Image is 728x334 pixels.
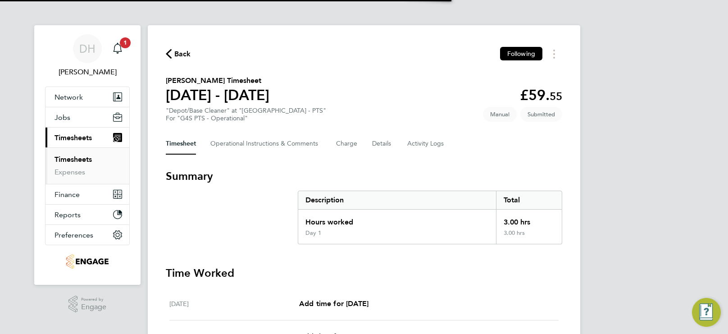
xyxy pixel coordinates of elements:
[55,113,70,122] span: Jobs
[109,34,127,63] a: 1
[166,48,191,59] button: Back
[45,34,130,78] a: DH[PERSON_NAME]
[546,47,562,61] button: Timesheets Menu
[55,133,92,142] span: Timesheets
[298,210,496,229] div: Hours worked
[45,225,129,245] button: Preferences
[166,75,269,86] h2: [PERSON_NAME] Timesheet
[336,133,358,155] button: Charge
[79,43,96,55] span: DH
[166,114,326,122] div: For "G4S PTS - Operational"
[174,49,191,59] span: Back
[298,191,496,209] div: Description
[692,298,721,327] button: Engage Resource Center
[68,296,107,313] a: Powered byEngage
[45,254,130,269] a: Go to home page
[45,128,129,147] button: Timesheets
[372,133,393,155] button: Details
[55,168,85,176] a: Expenses
[45,147,129,184] div: Timesheets
[45,184,129,204] button: Finance
[166,266,562,280] h3: Time Worked
[166,133,196,155] button: Timesheet
[500,47,542,60] button: Following
[507,50,535,58] span: Following
[210,133,322,155] button: Operational Instructions & Comments
[81,303,106,311] span: Engage
[55,190,80,199] span: Finance
[483,107,517,122] span: This timesheet was manually created.
[34,25,141,285] nav: Main navigation
[299,299,369,308] span: Add time for [DATE]
[66,254,108,269] img: g4s7-logo-retina.png
[550,90,562,103] span: 55
[81,296,106,303] span: Powered by
[45,87,129,107] button: Network
[166,86,269,104] h1: [DATE] - [DATE]
[299,298,369,309] a: Add time for [DATE]
[298,191,562,244] div: Summary
[305,229,321,237] div: Day 1
[45,67,130,78] span: David Hutton
[496,191,562,209] div: Total
[45,205,129,224] button: Reports
[55,93,83,101] span: Network
[166,169,562,183] h3: Summary
[166,107,326,122] div: "Depot/Base Cleaner" at "[GEOGRAPHIC_DATA] - PTS"
[496,210,562,229] div: 3.00 hrs
[169,298,299,309] div: [DATE]
[55,210,81,219] span: Reports
[55,155,92,164] a: Timesheets
[496,229,562,244] div: 3.00 hrs
[45,107,129,127] button: Jobs
[407,133,445,155] button: Activity Logs
[120,37,131,48] span: 1
[520,87,562,104] app-decimal: £59.
[55,231,93,239] span: Preferences
[520,107,562,122] span: This timesheet is Submitted.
